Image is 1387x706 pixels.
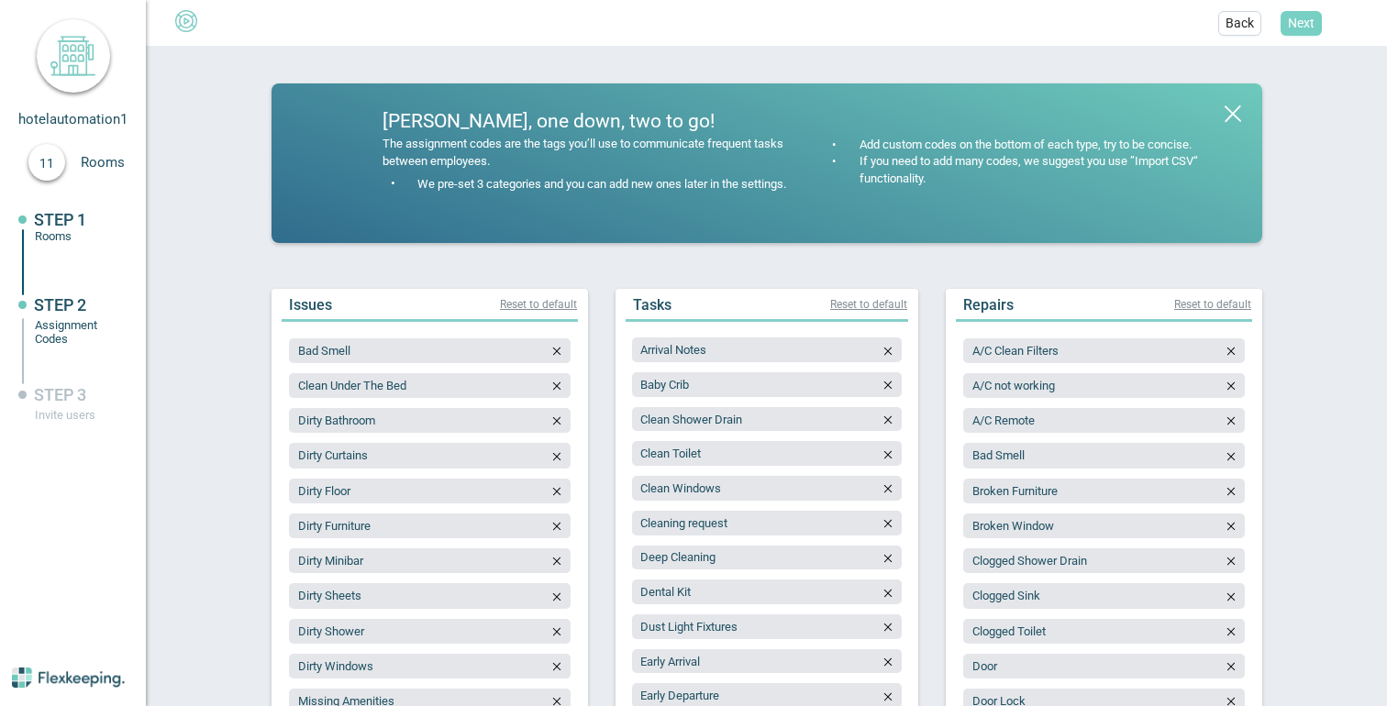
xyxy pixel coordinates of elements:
span: Clogged Toilet [972,624,1046,638]
button: Back [1218,11,1261,36]
div: If you need to add many codes, we suggest you use ”Import CSV“ functionality. [855,153,1230,188]
span: hotelautomation1 [18,111,128,127]
span: Clean Toilet [640,447,701,460]
span: STEP 1 [34,210,86,229]
span: Dirty Windows [298,659,373,673]
div: The assignment codes are the tags you’ll use to communicate frequent tasks between employees. [383,136,792,171]
span: Back [1226,14,1254,32]
span: Bad Smell [298,344,350,358]
span: Dirty Floor [298,484,350,498]
span: Clean Under The Bed [298,379,406,392]
span: Arrival Notes [640,343,706,357]
span: Reset to default [1174,298,1251,311]
span: STEP 3 [34,385,86,404]
button: Next [1281,11,1322,36]
span: Early Departure [640,689,719,702]
span: Clogged Sink [972,589,1040,602]
span: Bad Smell [972,448,1025,462]
span: Issues [289,296,332,314]
span: Clogged Shower Drain [972,554,1087,568]
span: Reset to default [830,298,907,311]
span: Reset to default [500,298,577,311]
span: Dirty Furniture [298,519,371,533]
div: Assignment Codes [35,318,117,346]
span: A/C not working [972,379,1055,392]
div: [PERSON_NAME], one down, two to go! [383,112,792,131]
span: Deep Cleaning [640,550,716,564]
span: Next [1288,14,1315,32]
div: Rooms [35,229,117,243]
span: Broken Window [972,519,1054,533]
span: A/C Remote [972,414,1035,427]
span: Cleaning request [640,516,727,530]
div: We pre-set 3 categories and you can add new ones later in the settings. [413,176,786,193]
span: Broken Furniture [972,484,1058,498]
span: STEP 2 [34,295,86,314]
span: Dirty Bathroom [298,414,375,427]
span: Dirty Shower [298,624,364,638]
span: Dirty Curtains [298,448,368,462]
span: Tasks [633,296,671,314]
span: Door [972,659,997,673]
span: Dust Light Fixtures [640,620,738,634]
span: Dirty Sheets [298,589,361,602]
span: Rooms [81,154,145,171]
span: A/C Clean Filters [972,344,1059,358]
span: Baby Crib [640,378,689,392]
span: Dental Kit [640,585,691,599]
span: Repairs [963,296,1014,314]
span: Dirty Minibar [298,554,363,568]
div: 11 [28,144,65,181]
span: Clean Shower Drain [640,413,742,426]
span: Early Arrival [640,655,700,668]
span: Clean Windows [640,481,721,495]
div: Invite users [35,408,117,422]
div: Add custom codes on the bottom of each type, try to be concise. [855,137,1192,154]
